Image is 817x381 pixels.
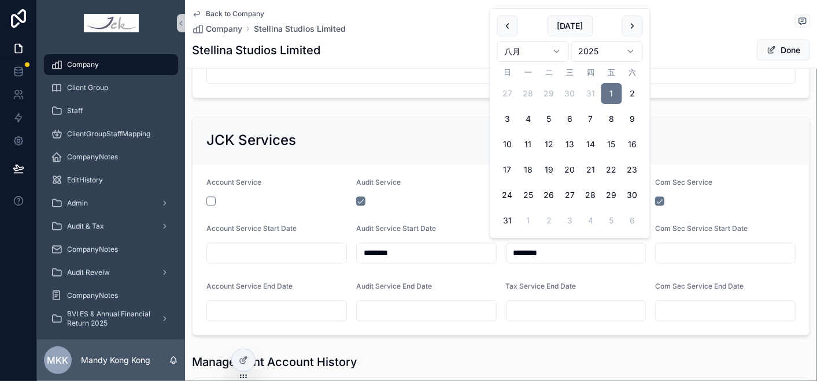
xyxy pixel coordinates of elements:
[192,23,242,35] a: Company
[206,9,264,18] span: Back to Company
[518,109,539,129] button: 2025年8月4日 星期一
[518,83,539,104] button: 2025年7月28日 星期一
[497,185,518,206] button: 2025年8月24日 星期日
[67,199,88,208] span: Admin
[560,159,581,180] button: 2025年8月20日 星期三
[37,46,185,339] div: scrollable content
[84,14,139,32] img: App logo
[622,159,643,180] button: 2025年8月23日 星期六
[539,134,560,155] button: 2025年8月12日 星期二
[581,134,601,155] button: 2025年8月14日 星期四
[539,109,560,129] button: 2025年8月5日 星期二
[206,178,261,187] span: Account Service
[254,23,346,35] a: Stellina Studios Limited
[44,100,178,121] a: Staff
[601,134,622,155] button: 2025年8月15日 星期五
[506,282,576,291] span: Tax Service End Date
[581,66,601,79] th: 星期四
[581,159,601,180] button: 2025年8月21日 星期四
[622,185,643,206] button: 2025年8月30日 星期六
[192,9,264,18] a: Back to Company
[560,109,581,129] button: 2025年8月6日 星期三
[518,159,539,180] button: 2025年8月18日 星期一
[497,66,643,231] table: 八月 2025
[518,210,539,231] button: 2025年9月1日 星期一
[44,193,178,214] a: Admin
[44,147,178,167] a: CompanyNotes
[601,210,622,231] button: 2025年9月5日 星期五
[622,66,643,79] th: 星期六
[44,262,178,283] a: Audit Reveiw
[601,185,622,206] button: 2025年8月29日 星期五
[581,83,601,104] button: 2025年7月31日 星期四
[560,66,581,79] th: 星期三
[622,83,643,104] button: 2025年8月2日 星期六
[192,42,320,58] h1: Stellina Studios Limited
[356,282,432,291] span: Audit Service End Date
[581,185,601,206] button: 2025年8月28日 星期四
[518,134,539,155] button: 2025年8月11日 星期一
[47,353,69,367] span: MKK
[497,109,518,129] button: 2025年8月3日 星期日
[67,309,151,328] span: BVI ES & Annual Financial Return 2025
[539,66,560,79] th: 星期二
[192,354,357,371] h1: Management Account History
[67,106,83,115] span: Staff
[581,210,601,231] button: 2025年9月4日 星期四
[539,83,560,104] button: 2025年7月29日 星期二
[44,308,178,329] a: BVI ES & Annual Financial Return 2025
[44,170,178,190] a: EditHistory
[67,83,108,92] span: Client Group
[44,239,178,260] a: CompanyNotes
[622,109,643,129] button: 2025年8月9日 星期六
[67,152,118,162] span: CompanyNotes
[44,77,178,98] a: Client Group
[601,83,622,104] button: 2025年8月1日 星期五, selected
[44,54,178,75] a: Company
[518,185,539,206] button: 2025年8月25日 星期一
[560,185,581,206] button: 2025年8月27日 星期三
[356,225,436,233] span: Audit Service Start Date
[497,210,518,231] button: 2025年8月31日 星期日
[655,282,744,291] span: Com Sec Service End Date
[560,134,581,155] button: 2025年8月13日 星期三
[497,66,518,79] th: 星期日
[206,282,293,291] span: Account Service End Date
[539,185,560,206] button: 2025年8月26日 星期二
[601,159,622,180] button: 2025年8月22日 星期五
[67,129,150,139] span: ClientGroupStaffMapping
[206,225,297,233] span: Account Service Start Date
[67,268,110,277] span: Audit Reveiw
[581,109,601,129] button: 2025年8月7日 星期四
[547,16,593,36] button: [DATE]
[67,245,118,254] span: CompanyNotes
[560,83,581,104] button: 2025年7月30日 星期三
[206,23,242,35] span: Company
[67,60,99,69] span: Company
[356,178,401,187] span: Audit Service
[497,83,518,104] button: 2025年7月27日 星期日
[655,178,712,187] span: Com Sec Service
[67,222,104,231] span: Audit & Tax
[757,40,810,61] button: Done
[622,210,643,231] button: 2025年9月6日 星期六
[601,109,622,129] button: 2025年8月8日 星期五
[518,66,539,79] th: 星期一
[622,134,643,155] button: 2025年8月16日 星期六
[44,216,178,237] a: Audit & Tax
[539,159,560,180] button: 2025年8月19日 星期二
[44,124,178,144] a: ClientGroupStaffMapping
[67,175,103,185] span: EditHistory
[560,210,581,231] button: Today, 2025年9月3日 星期三
[655,225,748,233] span: Com Sec Service Start Date
[497,134,518,155] button: 2025年8月10日 星期日
[601,66,622,79] th: 星期五
[44,285,178,306] a: CompanyNotes
[539,210,560,231] button: 2025年9月2日 星期二
[67,291,118,300] span: CompanyNotes
[81,354,150,366] p: Mandy Kong Kong
[497,159,518,180] button: 2025年8月17日 星期日
[206,132,296,150] h2: JCK Services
